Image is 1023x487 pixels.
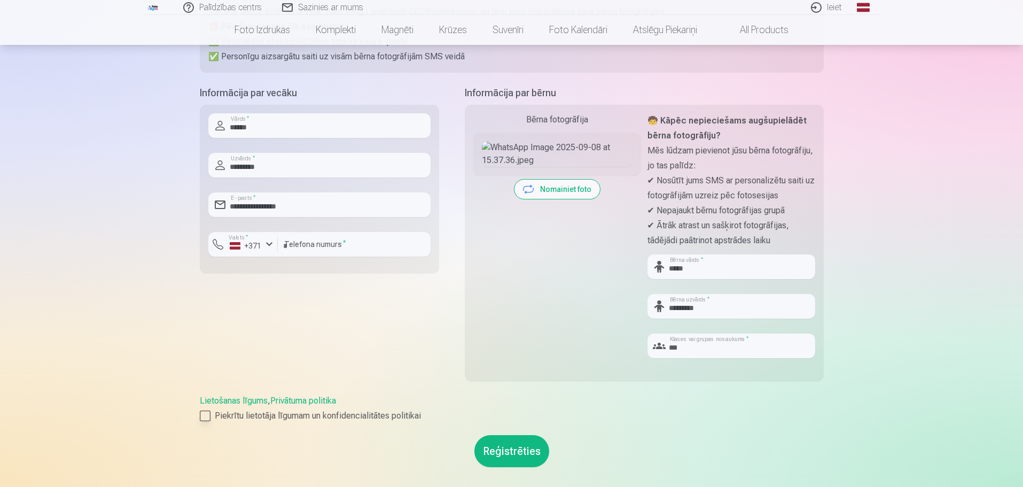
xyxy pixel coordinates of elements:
a: Suvenīri [480,15,536,45]
a: Privātuma politika [270,396,336,406]
button: Nomainiet foto [514,180,600,199]
a: Foto izdrukas [222,15,303,45]
p: ✔ Nepajaukt bērnu fotogrāfijas grupā [647,203,815,218]
a: Atslēgu piekariņi [620,15,710,45]
div: Bērna fotogrāfija [473,113,641,126]
h5: Informācija par vecāku [200,86,439,101]
h5: Informācija par bērnu [465,86,824,101]
p: ✔ Nosūtīt jums SMS ar personalizētu saiti uz fotogrāfijām uzreiz pēc fotosesijas [647,173,815,203]
img: /fa1 [147,4,159,11]
a: Komplekti [303,15,369,45]
button: Reģistrēties [474,435,549,467]
a: All products [710,15,801,45]
div: +371 [230,241,262,251]
a: Krūzes [426,15,480,45]
button: Valsts*+371 [208,232,278,257]
a: Magnēti [369,15,426,45]
label: Valsts [225,234,252,242]
p: Mēs lūdzam pievienot jūsu bērna fotogrāfiju, jo tas palīdz: [647,143,815,173]
img: WhatsApp Image 2025-09-08 at 15.37.36.jpeg [482,141,632,167]
p: ✔ Ātrāk atrast un sašķirot fotogrāfijas, tādējādi paātrinot apstrādes laiku [647,218,815,248]
label: Piekrītu lietotāja līgumam un konfidencialitātes politikai [200,409,824,422]
strong: 🧒 Kāpēc nepieciešams augšupielādēt bērna fotogrāfiju? [647,115,807,141]
p: ✅ Personīgu aizsargātu saiti uz visām bērna fotogrāfijām SMS veidā [208,49,815,64]
div: , [200,395,824,422]
a: Lietošanas līgums [200,396,268,406]
a: Foto kalendāri [536,15,620,45]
